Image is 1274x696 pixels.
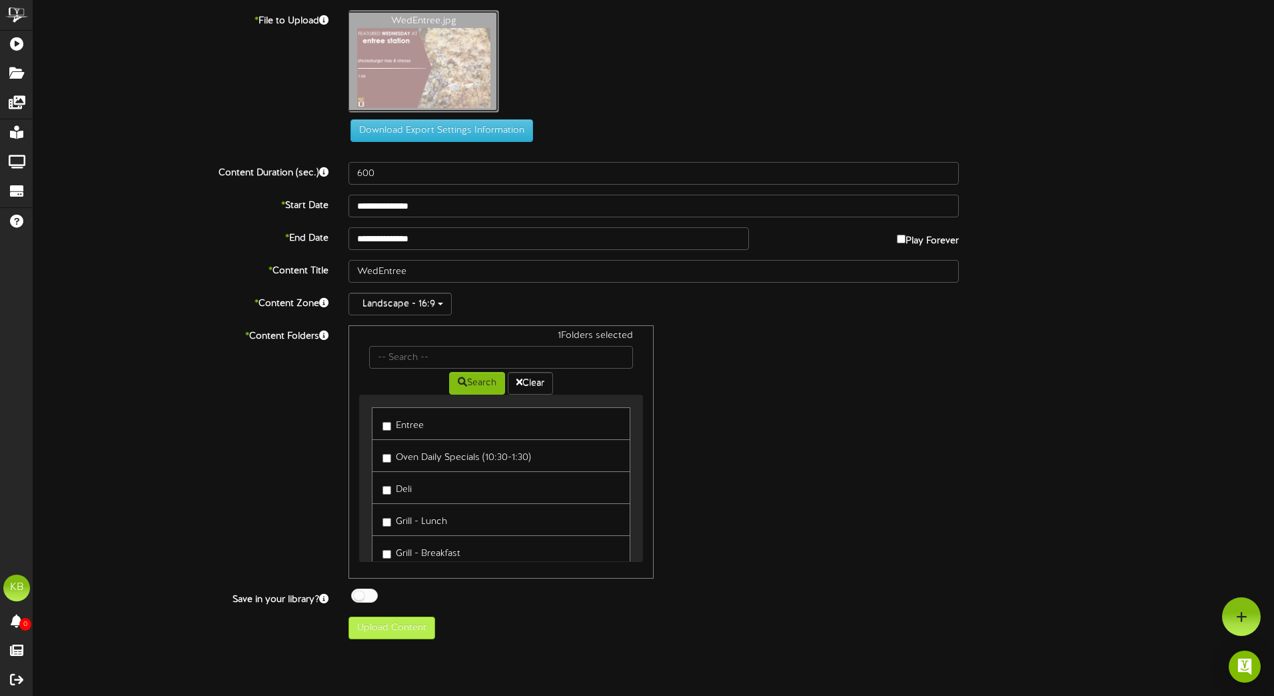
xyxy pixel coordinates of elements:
label: Oven Daily Specials (10:30-1:30) [382,447,531,465]
label: Grill - Breakfast [382,543,460,561]
input: Play Forever [897,235,906,243]
div: Open Intercom Messenger [1229,651,1261,683]
input: Oven Daily Specials (10:30-1:30) [382,454,391,463]
input: Grill - Breakfast [382,550,391,559]
label: Content Duration (sec.) [23,162,338,180]
button: Landscape - 16:9 [348,293,452,315]
button: Download Export Settings Information [350,119,533,142]
label: Grill - Lunch [382,511,447,529]
label: Entree [382,415,424,433]
label: Play Forever [897,227,959,248]
input: Grill - Lunch [382,518,391,527]
a: Download Export Settings Information [344,126,533,136]
label: File to Upload [23,10,338,28]
button: Clear [508,372,553,395]
button: Upload Content [348,617,435,639]
label: Content Folders [23,325,338,343]
button: Search [449,372,505,395]
input: Deli [382,486,391,495]
label: Start Date [23,195,338,213]
input: -- Search -- [369,346,633,369]
div: 1 Folders selected [359,329,643,346]
label: End Date [23,227,338,245]
input: Title of this Content [348,260,959,283]
input: Entree [382,422,391,431]
label: Deli [382,479,412,497]
label: Content Title [23,260,338,278]
div: KB [3,575,30,601]
label: Content Zone [23,293,338,311]
label: Save in your library? [23,589,338,607]
span: 0 [19,618,31,631]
